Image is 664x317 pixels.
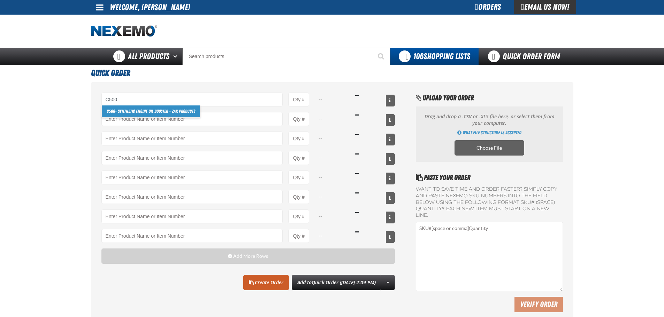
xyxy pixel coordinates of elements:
[101,190,283,204] : Product
[101,229,283,243] : Product
[386,231,395,243] button: View All Prices
[101,112,283,126] : Product
[101,248,395,264] button: Add More Rows
[455,140,524,156] label: Choose CSV, XLSX or ODS file to import multiple products. Opens a popup
[297,279,376,286] span: Add to
[386,212,395,223] button: View All Prices
[416,186,563,219] label: Want to save time and order faster? Simply copy and paste NEXEMO SKU numbers into the field below...
[386,153,395,165] button: View All Prices
[386,173,395,184] button: View All Prices
[101,209,283,223] : Product
[171,48,182,65] button: Open All Products pages
[101,151,283,165] : Product
[288,93,309,106] input: Product Quantity
[423,113,556,127] p: Drag and drop a .CSV or .XLS file here, or select them from your computer.
[386,192,395,204] button: View All Prices
[386,114,395,126] button: View All Prices
[413,51,423,61] strong: 106
[386,134,395,145] button: View All Prices
[390,48,479,65] button: You have 106 Shopping Lists. Open to view details
[288,151,309,165] input: Product Quantity
[243,275,289,290] a: Create Order
[91,25,157,37] img: Nexemo logo
[101,171,283,184] : Product
[373,48,390,65] button: Start Searching
[288,112,309,126] input: Product Quantity
[457,129,521,136] a: Get Directions of how to import multiple products using an CSV, XLSX or ODS file. Opens a popup
[416,93,563,103] h2: Upload Your Order
[101,132,283,145] : Product
[416,172,563,183] h2: Paste Your Order
[386,95,395,106] button: View All Prices
[101,93,283,106] input: Product
[479,48,573,65] a: Quick Order Form
[292,275,381,290] button: Add toQuick Order ([DATE] 2:09 PM)
[107,109,115,114] strong: C500
[413,51,470,61] span: Shopping Lists
[128,50,169,63] span: All Products
[288,171,309,184] input: Product Quantity
[91,25,157,37] a: Home
[233,253,268,259] span: Add More Rows
[182,48,390,65] input: Search
[312,279,376,286] span: Quick Order ([DATE] 2:09 PM)
[288,229,309,243] input: Product Quantity
[381,275,395,290] a: More Actions
[102,105,200,117] a: C500- Synthetic Engine Oil Booster - ZAK Products
[288,190,309,204] input: Product Quantity
[91,68,130,78] span: Quick Order
[288,209,309,223] input: Product Quantity
[288,132,309,145] input: Product Quantity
